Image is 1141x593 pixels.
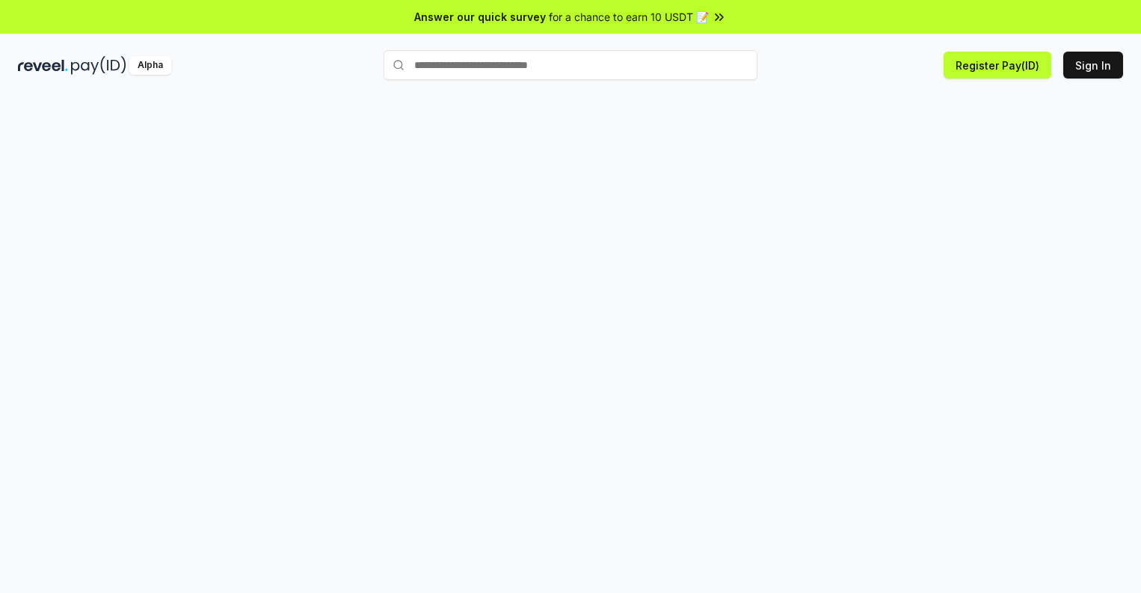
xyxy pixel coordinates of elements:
[71,56,126,75] img: pay_id
[414,9,546,25] span: Answer our quick survey
[1063,52,1123,79] button: Sign In
[549,9,709,25] span: for a chance to earn 10 USDT 📝
[129,56,171,75] div: Alpha
[944,52,1051,79] button: Register Pay(ID)
[18,56,68,75] img: reveel_dark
